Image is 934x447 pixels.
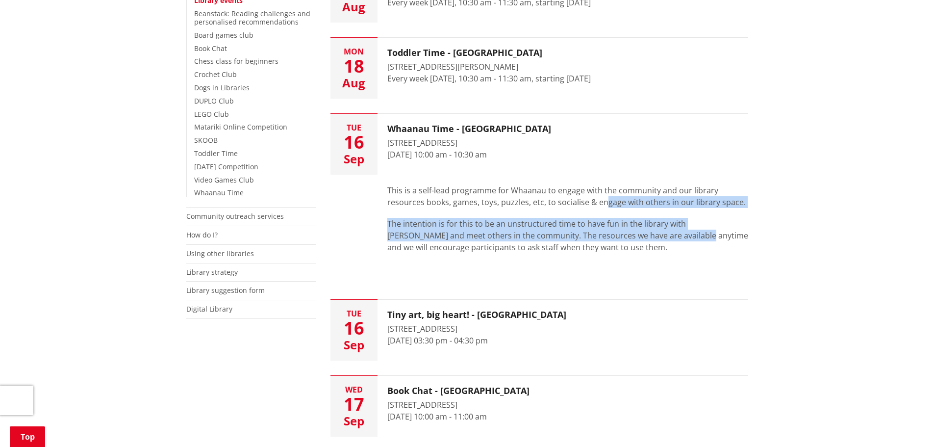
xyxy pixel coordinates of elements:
time: Every week [DATE], 10:30 am - 11:30 am, starting [DATE] [387,73,591,84]
p: The intention is for this to be an unstructured time to have fun in the library with [PERSON_NAME... [387,218,748,253]
p: This is a self-lead programme for Whaanau to engage with the community and our library resources ... [387,184,748,208]
time: [DATE] 10:00 am - 10:30 am [387,149,487,160]
div: Aug [330,1,378,13]
a: Beanstack: Reading challenges and personalised recommendations [194,9,310,26]
time: [DATE] 03:30 pm - 04:30 pm [387,335,488,346]
div: Sep [330,153,378,165]
a: Matariki Online Competition [194,122,287,131]
time: [DATE] 10:00 am - 11:00 am [387,411,487,422]
a: How do I? [186,230,218,239]
div: 16 [330,319,378,337]
button: Mon 18 Aug Toddler Time - [GEOGRAPHIC_DATA] [STREET_ADDRESS][PERSON_NAME] Every week [DATE], 10:3... [330,38,748,99]
a: DUPLO Club [194,96,234,105]
div: Wed [330,386,378,394]
a: Top [10,426,45,447]
div: Sep [330,415,378,427]
a: Board games club [194,30,253,40]
a: Video Games Club [194,175,254,184]
iframe: Messenger Launcher [889,406,924,441]
h3: Book Chat - [GEOGRAPHIC_DATA] [387,386,530,396]
h3: Whaanau Time - [GEOGRAPHIC_DATA] [387,124,551,134]
button: Tue 16 Sep Tiny art, big heart! - [GEOGRAPHIC_DATA] [STREET_ADDRESS] [DATE] 03:30 pm - 04:30 pm [330,300,748,361]
div: 16 [330,133,378,151]
div: 17 [330,395,378,413]
a: Whaanau Time [194,188,244,197]
div: [STREET_ADDRESS] [387,137,551,149]
a: Library strategy [186,267,238,277]
div: [STREET_ADDRESS] [387,399,530,411]
a: Using other libraries [186,249,254,258]
a: LEGO Club [194,109,229,119]
a: [DATE] Competition [194,162,258,171]
div: Aug [330,77,378,89]
a: Crochet Club [194,70,237,79]
a: SKOOB [194,135,218,145]
div: 18 [330,57,378,75]
div: Tue [330,124,378,131]
div: [STREET_ADDRESS] [387,323,566,335]
a: Chess class for beginners [194,56,278,66]
div: Mon [330,48,378,55]
a: Library suggestion form [186,286,265,295]
div: Sep [330,339,378,351]
div: [STREET_ADDRESS][PERSON_NAME] [387,61,591,73]
h3: Toddler Time - [GEOGRAPHIC_DATA] [387,48,591,58]
button: Wed 17 Sep Book Chat - [GEOGRAPHIC_DATA] [STREET_ADDRESS] [DATE] 10:00 am - 11:00 am [330,376,748,437]
a: Dogs in Libraries [194,83,250,92]
a: Community outreach services [186,211,284,221]
a: Digital Library [186,304,232,314]
h3: Tiny art, big heart! - [GEOGRAPHIC_DATA] [387,310,566,320]
div: Tue [330,310,378,317]
button: Tue 16 Sep Whaanau Time - [GEOGRAPHIC_DATA] [STREET_ADDRESS] [DATE] 10:00 am - 10:30 am [330,114,748,175]
a: Toddler Time [194,149,238,158]
a: Book Chat [194,44,227,53]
